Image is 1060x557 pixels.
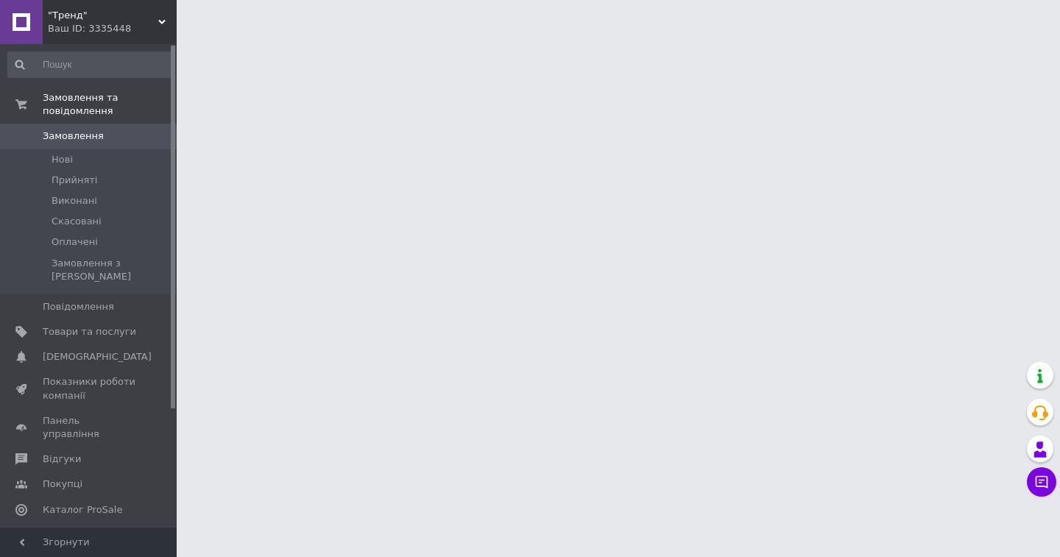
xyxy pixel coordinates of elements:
span: Виконані [52,194,97,207]
span: Товари та послуги [43,325,136,338]
span: Замовлення [43,130,104,143]
input: Пошук [7,52,174,78]
span: Скасовані [52,215,102,228]
span: Каталог ProSale [43,503,122,517]
span: Нові [52,153,73,166]
span: Замовлення з [PERSON_NAME] [52,257,172,283]
span: Відгуки [43,453,81,466]
span: Прийняті [52,174,97,187]
button: Чат з покупцем [1027,467,1056,497]
span: "Тренд" [48,9,158,22]
span: Покупці [43,478,82,491]
span: [DEMOGRAPHIC_DATA] [43,350,152,363]
div: Ваш ID: 3335448 [48,22,177,35]
span: Панель управління [43,414,136,441]
span: Оплачені [52,235,98,249]
span: Замовлення та повідомлення [43,91,177,118]
span: Повідомлення [43,300,114,313]
span: Показники роботи компанії [43,375,136,402]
